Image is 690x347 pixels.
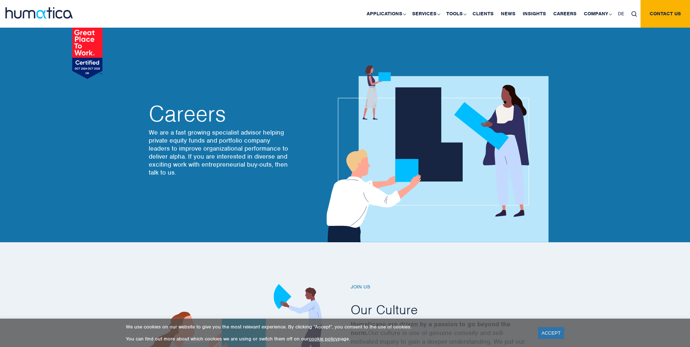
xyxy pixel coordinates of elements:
h2: Our Culture [351,301,547,318]
span: DE [618,11,624,17]
h2: Careers [149,103,291,125]
p: We use cookies on our website to give you the most relevant experience. By clicking “Accept”, you... [126,324,529,330]
a: cookie policy [309,336,338,342]
h6: Join us [351,284,547,290]
p: We are a fast growing specialist advisor helping private equity funds and portfolio company leade... [149,128,291,176]
a: ACCEPT [538,327,565,339]
img: search_icon [631,11,637,17]
img: about_banner1 [320,65,549,242]
p: You can find out more about which cookies we are using or switch them off on our page. [126,336,529,342]
img: logo [5,7,73,19]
